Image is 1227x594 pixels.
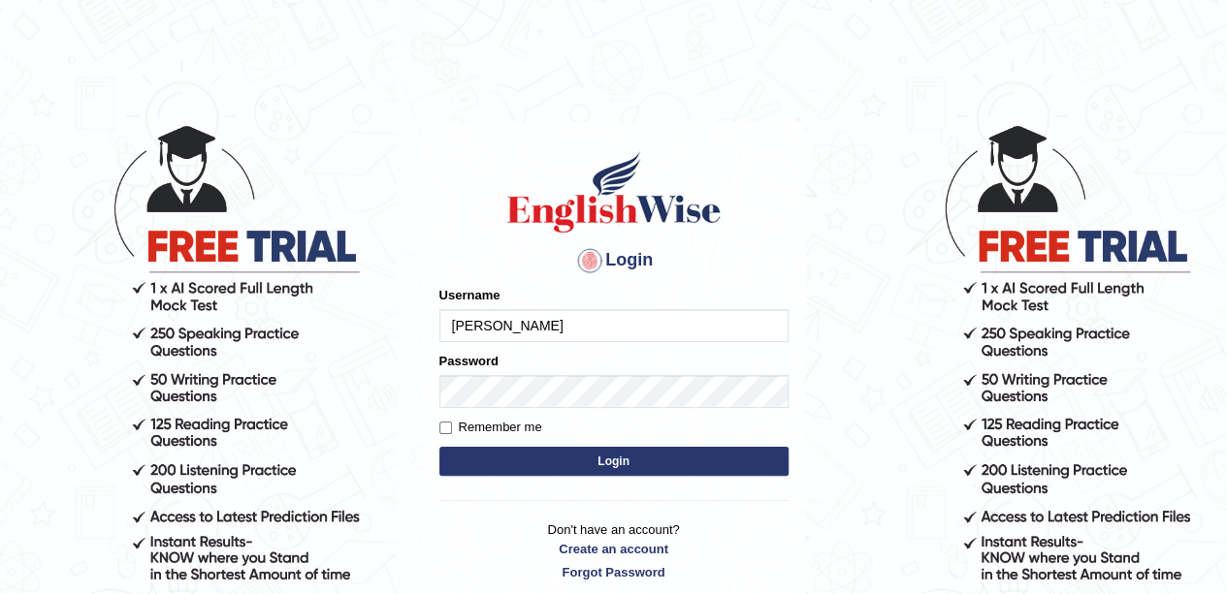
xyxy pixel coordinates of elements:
[439,563,789,581] a: Forgot Password
[439,245,789,276] h4: Login
[439,447,789,476] button: Login
[503,148,725,235] img: Logo of English Wise sign in for intelligent practice with AI
[439,520,789,580] p: Don't have an account?
[439,418,542,437] label: Remember me
[439,352,499,370] label: Password
[439,540,789,558] a: Create an account
[439,286,500,304] label: Username
[439,422,452,434] input: Remember me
